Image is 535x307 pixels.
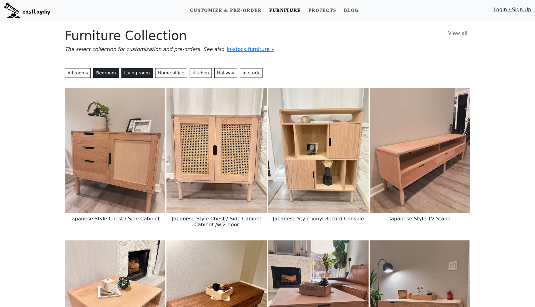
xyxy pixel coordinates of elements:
[227,46,274,52] a: in-stock furniture »
[166,300,267,306] a: Japanese Style Coffee Table Coffee Table /w 2-darwer
[65,68,91,78] button: All rooms
[214,68,237,78] button: Hallway
[493,6,531,16] a: Login / Sign Up
[370,300,470,306] a: Japanese Style Media Console / Sideboard / Credenza
[306,5,339,16] a: Projects
[370,88,470,213] img: Japanese Style TV Stand
[166,88,267,213] img: Japanese Style Chest / Side Cabinet Cabinet /w 2-door
[268,147,369,153] a: Japanese Style Vinyl Record Console
[370,147,470,153] a: Japanese Style TV Stand
[445,28,470,39] a: View all
[268,300,369,306] a: Japanese Style Coffee Table Coffee Table /w Darwer & Shelf
[268,88,369,213] img: Japanese Style Vinyl Record Console
[65,147,165,153] a: Japanese Style Chest / Side Cabinet
[65,300,165,306] a: Japanese Style Coffee Table
[65,28,470,43] h1: Furniture Collection
[4,3,50,18] img: eastbaydiy
[187,5,264,16] a: Customize & Pre-order
[166,147,267,153] a: Japanese Style Chest / Side Cabinet Cabinet /w 2-door
[268,213,369,224] h6: Japanese Style Vinyl Record Console
[65,88,165,213] img: Japanese Style Chest / Side Cabinet
[93,68,119,78] button: Bedroom
[240,68,262,78] a: In-stock
[370,213,470,224] h6: Japanese Style TV Stand
[65,213,165,224] h6: Japanese Style Chest / Side Cabinet
[267,5,303,16] a: Furniture
[121,68,153,78] button: Living room
[65,46,224,52] i: The select collection for customization and pre-orders. See also
[190,68,212,78] button: Kitchen
[155,68,187,78] button: Home office
[341,5,361,16] a: Blog
[166,213,267,230] h6: Japanese Style Chest / Side Cabinet Cabinet /w 2-door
